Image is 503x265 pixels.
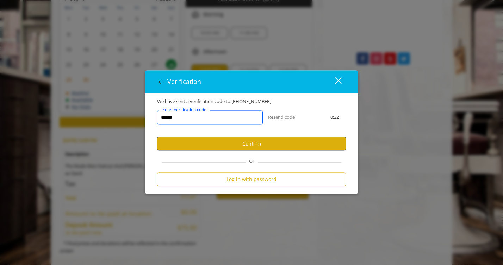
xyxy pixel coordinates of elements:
[322,75,346,89] button: close dialog
[167,78,201,86] span: Verification
[152,98,351,105] div: We have sent a verification code to [PHONE_NUMBER]
[157,173,346,186] button: Log in with password
[159,106,210,113] label: Enter verification code
[318,114,351,121] div: 0:32
[268,114,295,121] button: Resend code
[246,158,258,164] span: Or
[327,77,341,87] div: close dialog
[157,137,346,151] button: Confirm
[157,111,263,125] input: verificationCodeText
